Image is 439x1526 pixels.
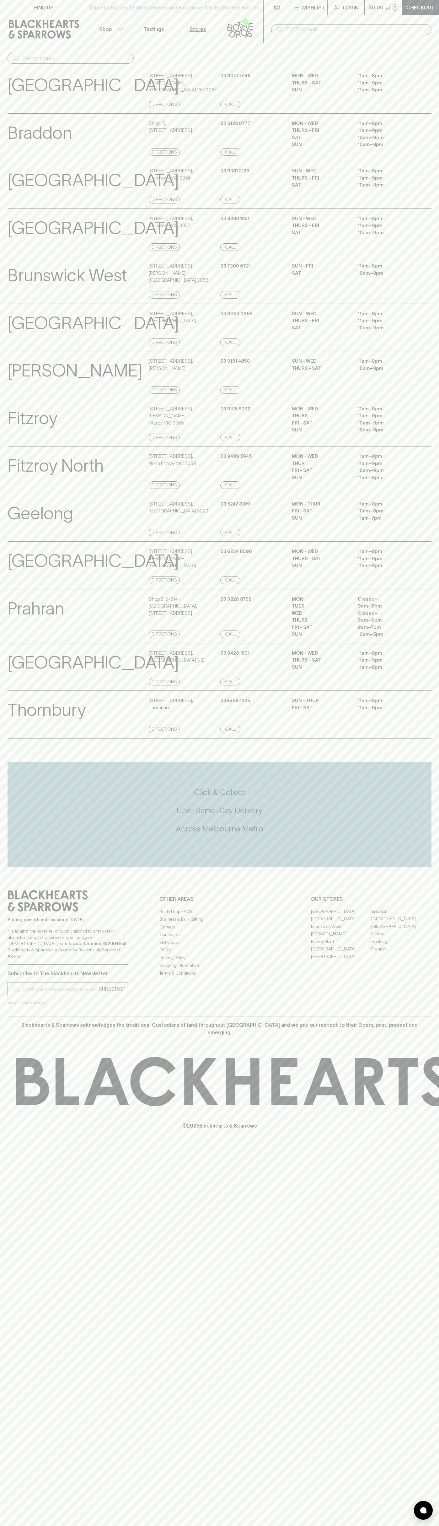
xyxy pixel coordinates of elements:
[292,631,348,638] p: SUN
[358,603,414,610] p: 9am – 6pm
[8,824,431,834] h5: Across Melbourne Metro
[149,243,180,251] a: Directions
[358,453,414,460] p: 11am – 8pm
[149,358,193,372] p: [STREET_ADDRESS] , [PERSON_NAME]
[220,72,250,79] p: 03 9077 5145
[358,134,414,141] p: 10am – 9pm
[358,310,414,317] p: 11am – 8pm
[358,317,414,324] p: 11am – 9pm
[358,358,414,365] p: 11am – 8pm
[220,434,240,441] a: Call
[34,4,54,11] p: FIND US
[149,101,180,108] a: Directions
[292,79,348,87] p: THURS - SAT
[220,196,240,203] a: Call
[149,726,180,733] a: Directions
[8,167,179,193] p: [GEOGRAPHIC_DATA]
[220,576,240,584] a: Call
[292,181,348,189] p: SAT
[358,617,414,624] p: 9am – 6pm
[292,610,348,617] p: WED
[311,908,371,915] a: [GEOGRAPHIC_DATA]
[144,25,164,33] p: Tastings
[358,365,414,372] p: 10am – 8pm
[292,548,348,555] p: MON - WED
[358,270,414,277] p: 10am – 8pm
[220,262,251,270] p: 03 7300 6721
[358,650,414,657] p: 11am – 8pm
[311,930,371,938] a: [PERSON_NAME]
[8,310,179,336] p: [GEOGRAPHIC_DATA]
[292,697,348,704] p: Sun - Thur
[149,310,196,324] p: [STREET_ADDRESS] , [GEOGRAPHIC_DATA]
[159,923,280,931] a: Careers
[96,982,128,996] button: SUBSCRIBE
[159,939,280,946] a: Gift Cards
[292,270,348,277] p: SAT
[8,262,127,289] p: Brunswick West
[358,181,414,189] p: 10am – 9pm
[311,938,371,945] a: Fitzroy North
[220,243,240,251] a: Call
[159,954,280,961] a: Privacy Policy
[358,596,414,603] p: Closed –
[220,310,253,317] p: 03 9050 0659
[358,460,414,467] p: 11am – 9pm
[132,15,176,43] a: Tastings
[159,931,280,939] a: Contact Us
[358,501,414,508] p: 11am – 8pm
[220,596,251,603] p: 03 9826 8768
[220,453,252,460] p: 03 9489 5945
[8,548,179,574] p: [GEOGRAPHIC_DATA]
[8,120,72,146] p: Braddon
[292,120,348,127] p: MON - WED
[292,426,348,434] p: SUN
[358,697,414,704] p: 11am – 8pm
[292,460,348,467] p: THUR
[159,962,280,969] a: Shipping Information
[220,167,249,175] p: 03 9381 2129
[159,969,280,977] a: Terms & Conditions
[220,291,240,299] a: Call
[371,930,431,938] a: Fitzroy
[8,805,431,816] h5: Uber Same-Day Delivery
[220,650,249,657] p: 03 9428 1801
[358,222,414,229] p: 11am – 9pm
[358,175,414,182] p: 11am – 9pm
[371,908,431,915] a: Braddon
[358,515,414,522] p: 11am – 7pm
[358,412,414,419] p: 11am – 9pm
[292,141,348,148] p: SUN
[149,678,180,685] a: Directions
[292,127,348,134] p: THURS - FRI
[371,923,431,930] a: [GEOGRAPHIC_DATA]
[220,548,252,555] p: 03 6234 8696
[358,215,414,222] p: 11am – 8pm
[12,1021,427,1036] p: Blackhearts & Sparrows acknowledges the traditional Custodians of land throughout [GEOGRAPHIC_DAT...
[368,4,383,11] p: $0.00
[220,101,240,108] a: Call
[358,548,414,555] p: 11am – 8pm
[358,405,414,413] p: 11am – 8pm
[220,726,240,733] a: Call
[149,262,219,284] p: [STREET_ADDRESS][PERSON_NAME] , [GEOGRAPHIC_DATA] 3055
[292,134,348,141] p: SAT
[286,24,426,35] input: Try "Pinot noir"
[292,175,348,182] p: THURS - FRI
[149,650,206,664] p: [STREET_ADDRESS] , [GEOGRAPHIC_DATA] 3121
[220,630,240,638] a: Call
[8,453,104,479] p: Fitzroy North
[358,86,414,94] p: 11am – 8pm
[159,946,280,954] a: FAQ's
[176,15,220,43] a: Stores
[292,650,348,657] p: MON - WED
[311,945,371,953] a: [GEOGRAPHIC_DATA]
[292,515,348,522] p: SUN
[358,419,414,427] p: 10am – 9pm
[159,908,280,915] a: Bottle Drop FAQ's
[292,358,348,365] p: SUN - WED
[358,324,414,332] p: 10am – 9pm
[220,338,240,346] a: Call
[343,4,359,11] p: Login
[292,229,348,236] p: SAT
